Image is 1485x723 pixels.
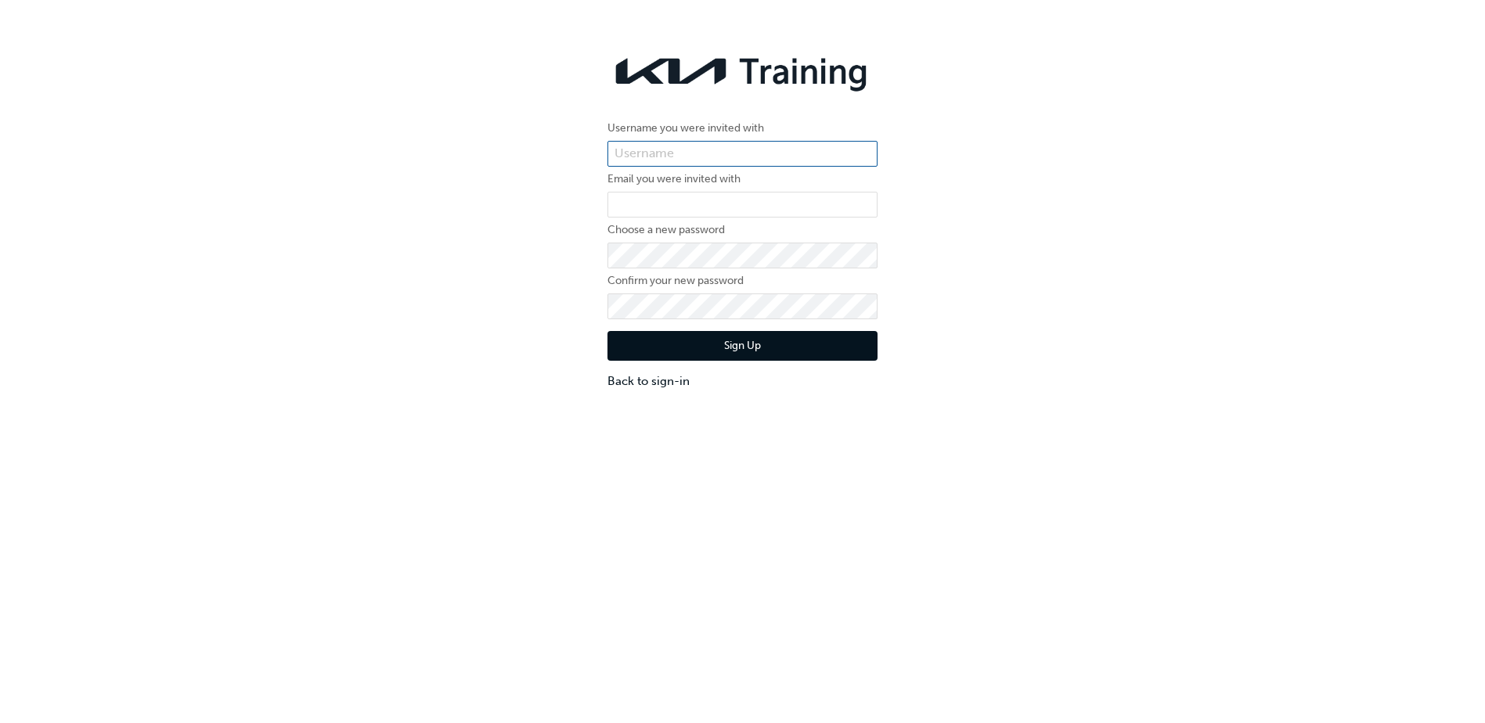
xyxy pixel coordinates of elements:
input: Username [607,141,878,167]
label: Username you were invited with [607,119,878,138]
img: kia-training [607,47,878,95]
label: Choose a new password [607,221,878,239]
button: Sign Up [607,331,878,361]
label: Confirm your new password [607,272,878,290]
a: Back to sign-in [607,372,878,390]
label: Email you were invited with [607,170,878,189]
